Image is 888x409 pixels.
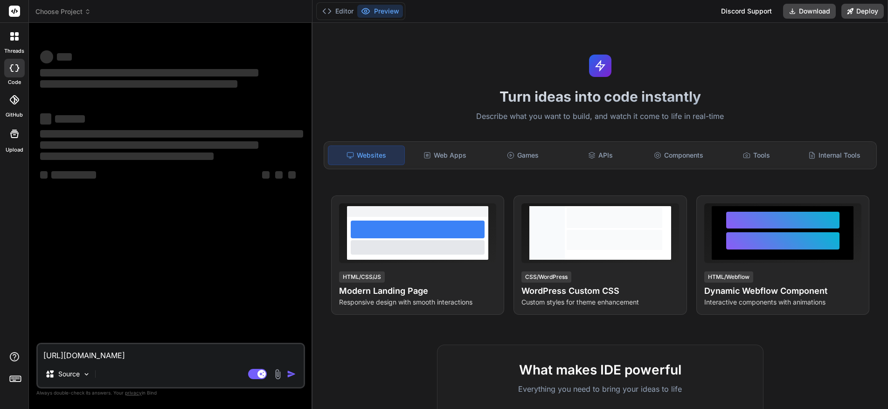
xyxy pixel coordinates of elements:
[318,111,882,123] p: Describe what you want to build, and watch it come to life in real-time
[719,146,795,165] div: Tools
[339,271,385,283] div: HTML/CSS/JS
[452,360,748,380] h2: What makes IDE powerful
[40,171,48,179] span: ‌
[36,388,305,397] p: Always double-check its answers. Your in Bind
[83,370,90,378] img: Pick Models
[51,171,96,179] span: ‌
[485,146,561,165] div: Games
[841,4,884,19] button: Deploy
[521,298,679,307] p: Custom styles for theme enhancement
[783,4,836,19] button: Download
[288,171,296,179] span: ‌
[452,383,748,395] p: Everything you need to bring your ideas to life
[797,146,873,165] div: Internal Tools
[715,4,777,19] div: Discord Support
[57,53,72,61] span: ‌
[704,284,861,298] h4: Dynamic Webflow Component
[40,141,258,149] span: ‌
[521,271,571,283] div: CSS/WordPress
[6,146,23,154] label: Upload
[40,130,303,138] span: ‌
[262,171,270,179] span: ‌
[407,146,483,165] div: Web Apps
[6,111,23,119] label: GitHub
[40,50,53,63] span: ‌
[357,5,403,18] button: Preview
[40,113,51,125] span: ‌
[521,284,679,298] h4: WordPress Custom CSS
[318,88,882,105] h1: Turn ideas into code instantly
[38,344,304,361] textarea: [URL][DOMAIN_NAME]
[40,153,214,160] span: ‌
[640,146,716,165] div: Components
[339,298,496,307] p: Responsive design with smooth interactions
[125,390,142,395] span: privacy
[287,369,296,379] img: icon
[40,80,237,88] span: ‌
[4,47,24,55] label: threads
[319,5,357,18] button: Editor
[35,7,91,16] span: Choose Project
[328,146,405,165] div: Websites
[272,369,283,380] img: attachment
[275,171,283,179] span: ‌
[55,115,85,123] span: ‌
[562,146,638,165] div: APIs
[58,369,80,379] p: Source
[40,69,258,76] span: ‌
[8,78,21,86] label: code
[704,271,753,283] div: HTML/Webflow
[704,298,861,307] p: Interactive components with animations
[339,284,496,298] h4: Modern Landing Page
